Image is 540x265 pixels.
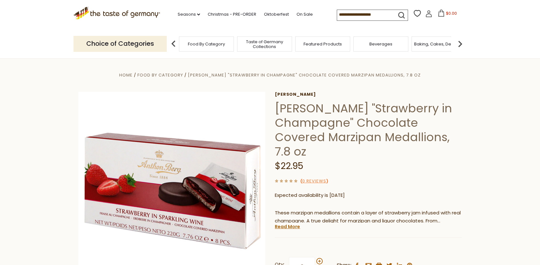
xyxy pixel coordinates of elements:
a: Oktoberfest [264,11,289,18]
img: next arrow [454,37,467,50]
a: Taste of Germany Collections [239,39,290,49]
a: Home [119,72,133,78]
a: Beverages [369,42,392,46]
img: previous arrow [167,37,180,50]
span: $22.95 [275,160,303,172]
p: These marzipan medallions contain a layer of strawberry jam infused with real champagne. A true d... [275,209,462,225]
span: ( ) [300,178,328,184]
a: Featured Products [304,42,342,46]
a: Baking, Cakes, Desserts [414,42,464,46]
h1: [PERSON_NAME] "Strawberry in Champagne" Chocolate Covered Marzipan Medallions, 7.8 oz [275,101,462,159]
a: Seasons [178,11,200,18]
span: $0.00 [446,11,457,16]
a: Read More [275,223,300,230]
p: Expected availability is [DATE] [275,191,462,199]
a: On Sale [297,11,313,18]
a: 0 Reviews [302,178,326,185]
a: [PERSON_NAME] "Strawberry in Champagne" Chocolate Covered Marzipan Medallions, 7.8 oz [188,72,421,78]
a: [PERSON_NAME] [275,92,462,97]
button: $0.00 [434,10,461,19]
a: Food By Category [188,42,225,46]
p: Choice of Categories [73,36,167,52]
a: Food By Category [137,72,183,78]
a: Christmas - PRE-ORDER [208,11,256,18]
